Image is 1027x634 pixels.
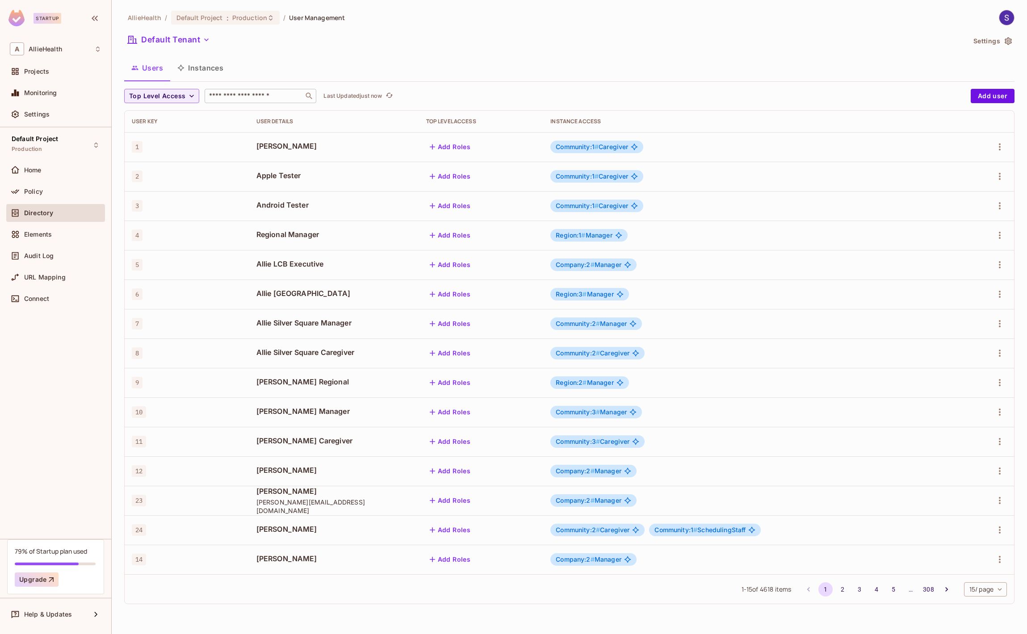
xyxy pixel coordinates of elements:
[256,406,412,416] span: [PERSON_NAME] Manager
[132,200,143,212] span: 3
[596,349,600,357] span: #
[132,436,146,447] span: 11
[556,438,629,445] span: Caregiver
[556,497,621,504] span: Manager
[556,320,627,327] span: Manager
[556,202,628,209] span: Caregiver
[971,89,1014,103] button: Add user
[556,496,595,504] span: Company:2
[24,167,42,174] span: Home
[176,13,223,22] span: Default Project
[869,582,884,596] button: Go to page 4
[256,259,412,269] span: Allie LCB Executive
[132,377,143,388] span: 9
[124,57,170,79] button: Users
[132,495,146,506] span: 23
[426,199,474,213] button: Add Roles
[596,526,600,534] span: #
[10,42,24,55] span: A
[426,375,474,390] button: Add Roles
[15,572,59,587] button: Upgrade
[283,13,285,22] li: /
[556,556,621,563] span: Manager
[556,143,628,150] span: Caregiver
[556,555,595,563] span: Company:2
[556,408,600,416] span: Community:3
[15,547,87,555] div: 79% of Startup plan used
[132,141,143,153] span: 1
[8,10,25,26] img: SReyMgAAAABJRU5ErkJggg==
[256,377,412,387] span: [PERSON_NAME] Regional
[550,118,954,125] div: Instance Access
[132,118,242,125] div: User Key
[124,33,214,47] button: Default Tenant
[556,350,629,357] span: Caregiver
[556,379,613,386] span: Manager
[742,584,792,594] span: 1 - 15 of 4618 items
[132,465,146,477] span: 12
[12,146,42,153] span: Production
[132,259,143,271] span: 5
[24,231,52,238] span: Elements
[595,172,599,180] span: #
[384,91,394,101] button: refresh
[591,496,595,504] span: #
[256,200,412,210] span: Android Tester
[556,261,621,268] span: Manager
[818,582,833,596] button: page 1
[556,231,585,239] span: Region:1
[800,582,955,596] nav: pagination navigation
[920,582,936,596] button: Go to page 308
[426,523,474,537] button: Add Roles
[34,13,61,24] div: Startup
[382,91,394,101] span: Click to refresh data
[556,232,612,239] span: Manager
[426,317,474,331] button: Add Roles
[556,261,595,268] span: Company:2
[29,46,62,53] span: Workspace: AllieHealth
[556,467,595,475] span: Company:2
[24,68,49,75] span: Projects
[170,57,231,79] button: Instances
[426,346,474,360] button: Add Roles
[256,171,412,180] span: Apple Tester
[426,552,474,567] button: Add Roles
[132,554,146,565] span: 14
[654,526,697,534] span: Community:1
[323,92,382,100] p: Last Updated just now
[128,13,161,22] span: the active workspace
[386,92,393,100] span: refresh
[289,13,345,22] span: User Management
[964,582,1007,596] div: 15 / page
[426,434,474,449] button: Add Roles
[852,582,867,596] button: Go to page 3
[583,290,587,298] span: #
[886,582,901,596] button: Go to page 5
[556,409,627,416] span: Manager
[132,318,143,330] span: 7
[256,486,412,496] span: [PERSON_NAME]
[426,493,474,508] button: Add Roles
[129,91,185,102] span: Top Level Access
[256,498,412,515] span: [PERSON_NAME][EMAIL_ADDRESS][DOMAIN_NAME]
[556,379,587,386] span: Region:2
[256,118,412,125] div: User Details
[256,288,412,298] span: Allie [GEOGRAPHIC_DATA]
[24,252,54,259] span: Audit Log
[591,467,595,475] span: #
[12,135,58,142] span: Default Project
[556,320,600,327] span: Community:2
[426,169,474,184] button: Add Roles
[556,173,628,180] span: Caregiver
[556,526,629,534] span: Caregiver
[426,118,537,125] div: Top Level Access
[24,611,72,618] span: Help & Updates
[583,379,587,386] span: #
[165,13,167,22] li: /
[596,408,600,416] span: #
[132,229,143,241] span: 4
[24,209,53,217] span: Directory
[132,171,143,182] span: 2
[556,467,621,475] span: Manager
[256,554,412,563] span: [PERSON_NAME]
